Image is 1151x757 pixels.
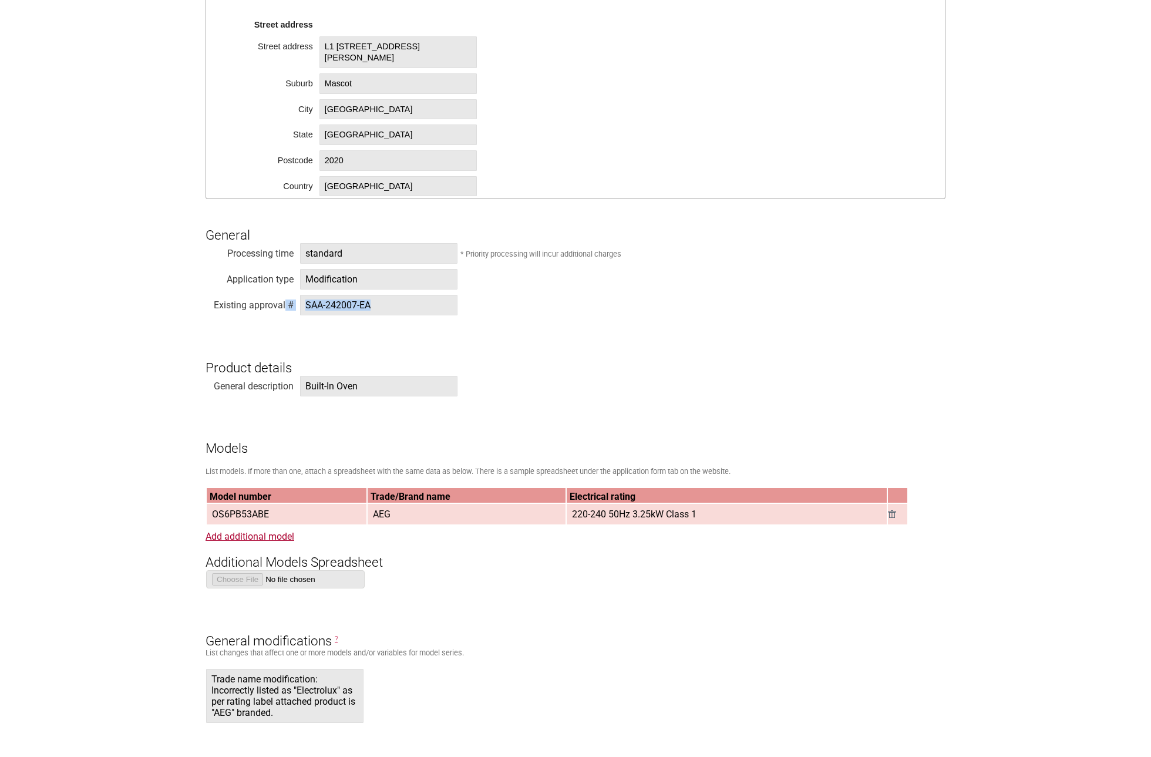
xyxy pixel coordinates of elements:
[460,250,621,258] small: * Priority processing will incur additional charges
[206,245,294,257] div: Processing time
[206,340,945,375] h3: Product details
[567,504,701,524] span: 220-240 50Hz 3.25kW Class 1
[567,488,887,503] th: Electrical rating
[254,20,313,29] strong: Street address
[225,38,313,50] div: Street address
[300,376,457,396] span: Built-In Oven
[206,467,731,476] small: List models. If more than one, attach a spreadsheet with the same data as below. There is a sampl...
[206,421,945,456] h3: Models
[206,534,945,570] h3: Additional Models Spreadsheet
[206,613,945,648] h3: General modifications
[319,73,477,94] span: Mascot
[319,125,477,145] span: [GEOGRAPHIC_DATA]
[300,269,457,290] span: Modification
[319,99,477,120] span: [GEOGRAPHIC_DATA]
[225,101,313,113] div: City
[207,504,274,524] span: OS6PB53ABE
[335,635,338,643] span: General Modifications are changes that affect one or more models. E.g. Alternative brand names or...
[368,488,565,503] th: Trade/Brand name
[206,378,294,389] div: General description
[319,36,477,68] span: L1 [STREET_ADDRESS][PERSON_NAME]
[207,488,366,503] th: Model number
[225,178,313,190] div: Country
[206,208,945,243] h3: General
[225,152,313,164] div: Postcode
[206,648,464,657] small: List changes that affect one or more models and/or variables for model series.
[300,243,457,264] span: standard
[300,295,457,315] span: SAA-242007-EA
[225,75,313,87] div: Suburb
[206,531,294,542] a: Add additional model
[319,150,477,171] span: 2020
[206,271,294,282] div: Application type
[206,669,364,723] span: Trade name modification: Incorrectly listed as "Electrolux" as per rating label attached product ...
[368,504,395,524] span: AEG
[206,297,294,308] div: Existing approval #
[889,510,896,518] img: Remove
[319,176,477,197] span: [GEOGRAPHIC_DATA]
[225,126,313,138] div: State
